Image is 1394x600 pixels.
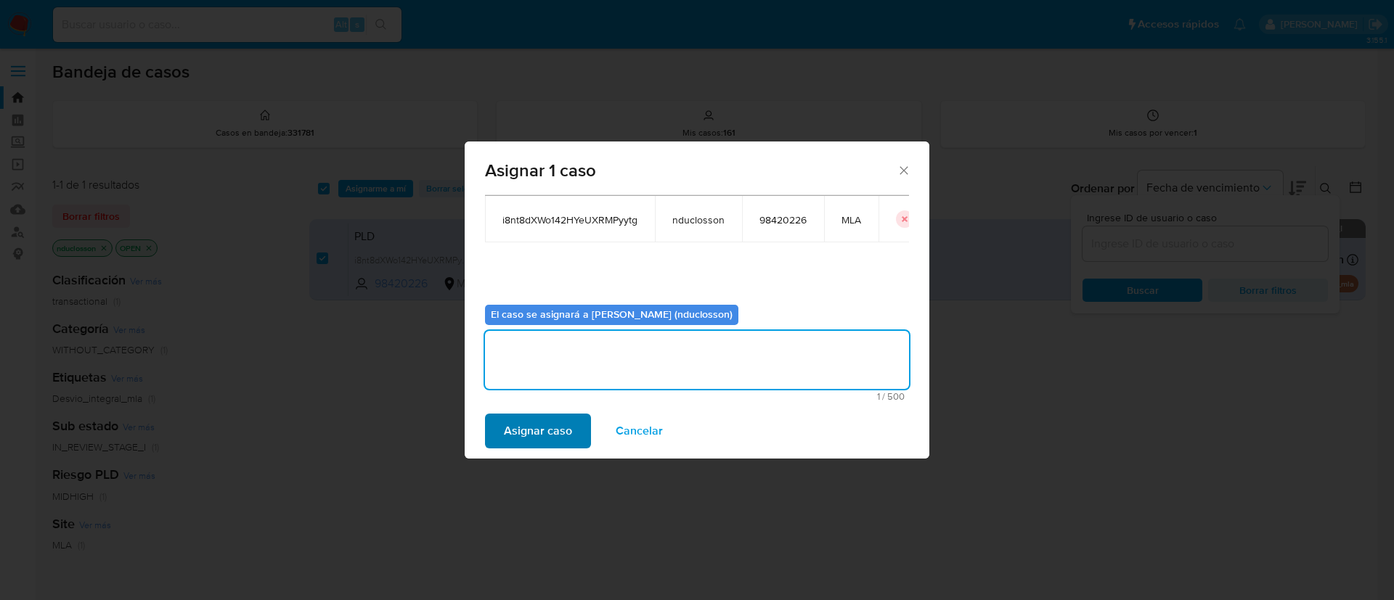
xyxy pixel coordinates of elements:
span: nduclosson [672,213,725,226]
span: Cancelar [616,415,663,447]
button: Asignar caso [485,414,591,448]
span: 98420226 [759,213,807,226]
span: Asignar caso [504,415,572,447]
button: icon-button [896,210,913,228]
span: MLA [841,213,861,226]
button: Cancelar [597,414,682,448]
div: assign-modal [465,141,929,459]
span: Máximo 500 caracteres [489,392,905,401]
span: Asignar 1 caso [485,162,897,179]
b: El caso se asignará a [PERSON_NAME] (nduclosson) [491,307,733,321]
button: Cerrar ventana [897,163,910,176]
span: i8nt8dXWo142HYeUXRMPyytg [502,213,637,226]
